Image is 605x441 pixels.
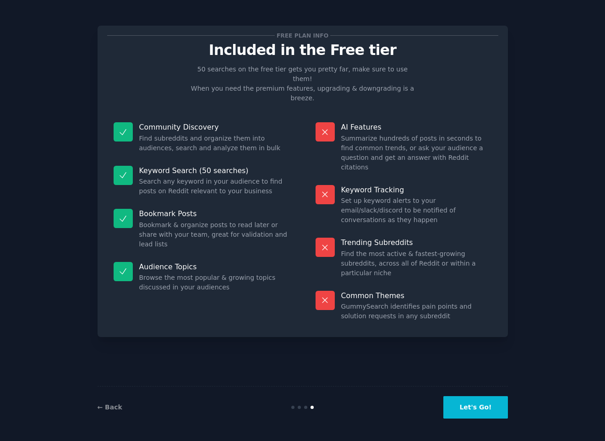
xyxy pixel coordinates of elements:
[341,238,492,247] p: Trending Subreddits
[139,220,290,249] dd: Bookmark & organize posts to read later or share with your team, great for validation and lead lists
[341,302,492,321] dd: GummySearch identifies pain points and solution requests in any subreddit
[139,134,290,153] dd: Find subreddits and organize them into audiences, search and analyze them in bulk
[187,65,418,103] p: 50 searches on the free tier gets you pretty far, make sure to use them! When you need the premiu...
[341,291,492,300] p: Common Themes
[139,273,290,292] dd: Browse the most popular & growing topics discussed in your audiences
[341,134,492,172] dd: Summarize hundreds of posts in seconds to find common trends, or ask your audience a question and...
[98,403,122,411] a: ← Back
[341,196,492,225] dd: Set up keyword alerts to your email/slack/discord to be notified of conversations as they happen
[139,177,290,196] dd: Search any keyword in your audience to find posts on Reddit relevant to your business
[341,249,492,278] dd: Find the most active & fastest-growing subreddits, across all of Reddit or within a particular niche
[139,166,290,175] p: Keyword Search (50 searches)
[139,262,290,272] p: Audience Topics
[107,42,498,58] p: Included in the Free tier
[341,185,492,195] p: Keyword Tracking
[139,209,290,218] p: Bookmark Posts
[139,122,290,132] p: Community Discovery
[443,396,507,419] button: Let's Go!
[275,31,330,40] span: Free plan info
[341,122,492,132] p: AI Features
